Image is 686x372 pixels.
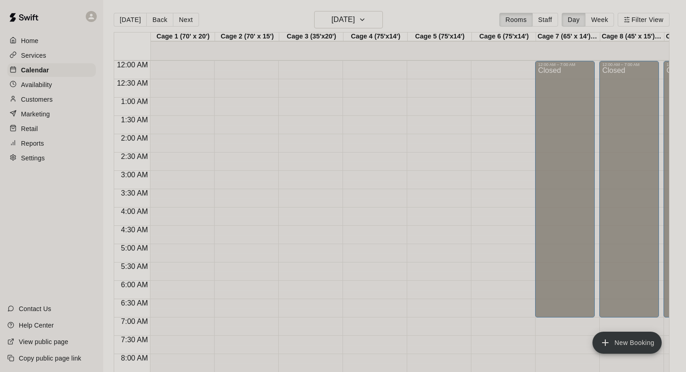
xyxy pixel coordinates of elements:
div: Closed [538,67,592,321]
button: Week [585,13,614,27]
p: Services [21,51,46,60]
span: 5:00 AM [119,244,150,252]
p: View public page [19,337,68,346]
p: Settings [21,153,45,163]
button: Rooms [499,13,532,27]
a: Retail [7,122,96,136]
button: Day [562,13,586,27]
span: 7:30 AM [119,336,150,344]
button: [DATE] [114,13,147,27]
span: 3:30 AM [119,189,150,197]
button: Next [173,13,199,27]
div: Cage 1 (70' x 20') [151,33,215,41]
a: Customers [7,93,96,106]
button: Staff [532,13,559,27]
p: Contact Us [19,304,51,313]
div: Cage 2 (70' x 15') [215,33,279,41]
span: 12:00 AM [115,61,150,69]
span: 4:30 AM [119,226,150,234]
p: Retail [21,124,38,133]
p: Calendar [21,66,49,75]
span: 5:30 AM [119,263,150,270]
p: Customers [21,95,53,104]
div: 12:00 AM – 7:00 AM: Closed [599,61,659,317]
div: 12:00 AM – 7:00 AM: Closed [535,61,595,317]
div: Closed [602,67,656,321]
p: Availability [21,80,52,89]
a: Marketing [7,107,96,121]
div: 12:00 AM – 7:00 AM [602,62,656,67]
a: Reports [7,137,96,150]
a: Settings [7,151,96,165]
span: 2:00 AM [119,134,150,142]
span: 6:30 AM [119,299,150,307]
span: 2:30 AM [119,153,150,160]
p: Help Center [19,321,54,330]
div: 12:00 AM – 7:00 AM [538,62,592,67]
h6: [DATE] [332,13,355,26]
a: Availability [7,78,96,92]
div: Cage 8 (45' x 15') @ Mashlab Leander [600,33,664,41]
button: Filter View [618,13,669,27]
a: Calendar [7,63,96,77]
div: Cage 7 (65' x 14') @ Mashlab Leander [536,33,600,41]
button: add [592,332,662,354]
button: [DATE] [314,11,383,28]
span: 1:00 AM [119,98,150,105]
div: Cage 5 (75'x14') [408,33,472,41]
span: 7:00 AM [119,317,150,325]
a: Home [7,34,96,48]
p: Home [21,36,39,45]
div: Cage 6 (75'x14') [472,33,536,41]
a: Services [7,49,96,62]
span: 1:30 AM [119,116,150,124]
p: Reports [21,139,44,148]
p: Marketing [21,109,50,119]
span: 3:00 AM [119,171,150,179]
div: Cage 3 (35'x20') [279,33,343,41]
span: 4:00 AM [119,208,150,215]
span: 6:00 AM [119,281,150,289]
div: Cage 4 (75'x14') [343,33,408,41]
p: Copy public page link [19,354,81,363]
button: Back [146,13,173,27]
span: 12:30 AM [115,79,150,87]
span: 8:00 AM [119,354,150,362]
